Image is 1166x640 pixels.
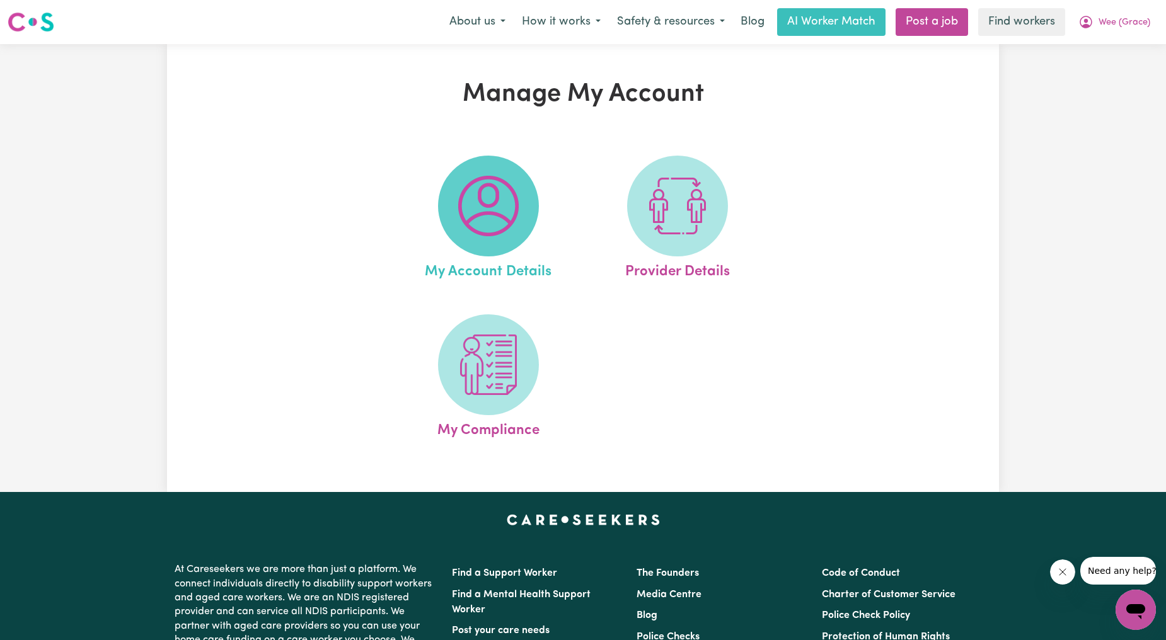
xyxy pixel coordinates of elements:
[1070,9,1158,35] button: My Account
[514,9,609,35] button: How it works
[507,515,660,525] a: Careseekers home page
[441,9,514,35] button: About us
[587,156,768,283] a: Provider Details
[733,8,772,36] a: Blog
[8,8,54,37] a: Careseekers logo
[637,590,701,600] a: Media Centre
[452,568,557,578] a: Find a Support Worker
[452,590,591,615] a: Find a Mental Health Support Worker
[625,256,730,283] span: Provider Details
[609,9,733,35] button: Safety & resources
[822,610,910,620] a: Police Check Policy
[425,256,551,283] span: My Account Details
[896,8,968,36] a: Post a job
[452,626,550,636] a: Post your care needs
[1116,590,1156,630] iframe: Button to launch messaging window
[1099,16,1150,30] span: Wee (Grace)
[822,590,955,600] a: Charter of Customer Service
[637,568,699,578] a: The Founders
[398,156,579,283] a: My Account Details
[8,11,54,33] img: Careseekers logo
[437,415,540,442] span: My Compliance
[637,610,657,620] a: Blog
[398,314,579,442] a: My Compliance
[777,8,886,36] a: AI Worker Match
[313,79,853,110] h1: Manage My Account
[1080,557,1156,585] iframe: Message from company
[1050,559,1075,585] iframe: Close message
[822,568,900,578] a: Code of Conduct
[8,9,76,19] span: Need any help?
[978,8,1065,36] a: Find workers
